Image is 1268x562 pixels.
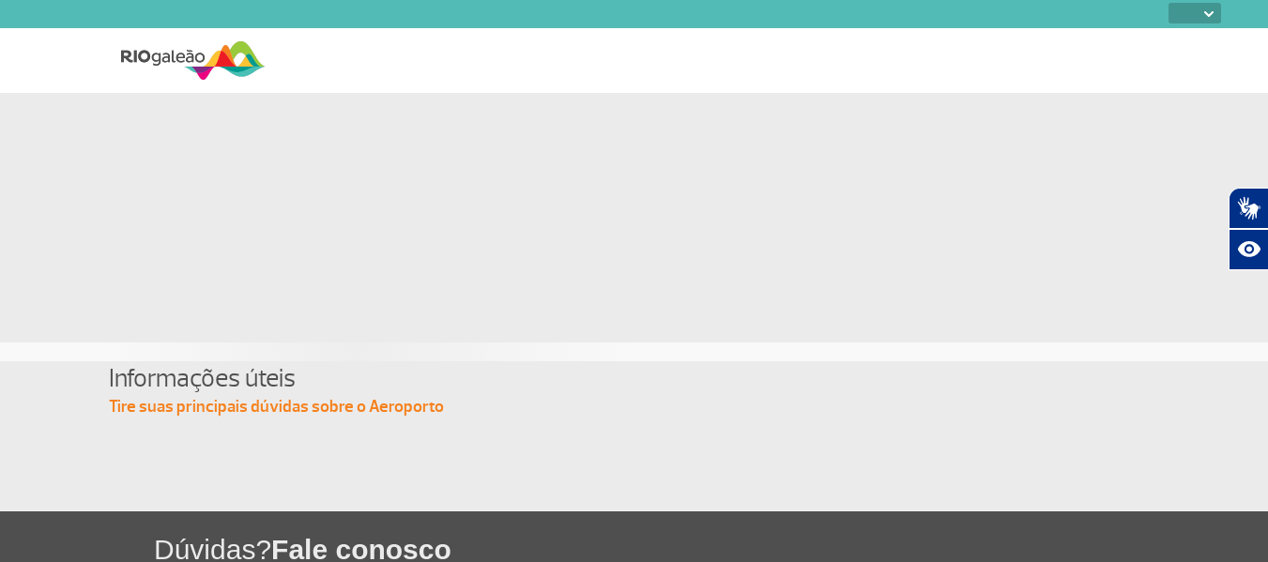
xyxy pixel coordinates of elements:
[1229,229,1268,270] button: Abrir recursos assistivos.
[109,396,1160,418] p: Tire suas principais dúvidas sobre o Aeroporto
[109,361,1160,396] h4: Informações úteis
[1229,188,1268,229] button: Abrir tradutor de língua de sinais.
[1229,188,1268,270] div: Plugin de acessibilidade da Hand Talk.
